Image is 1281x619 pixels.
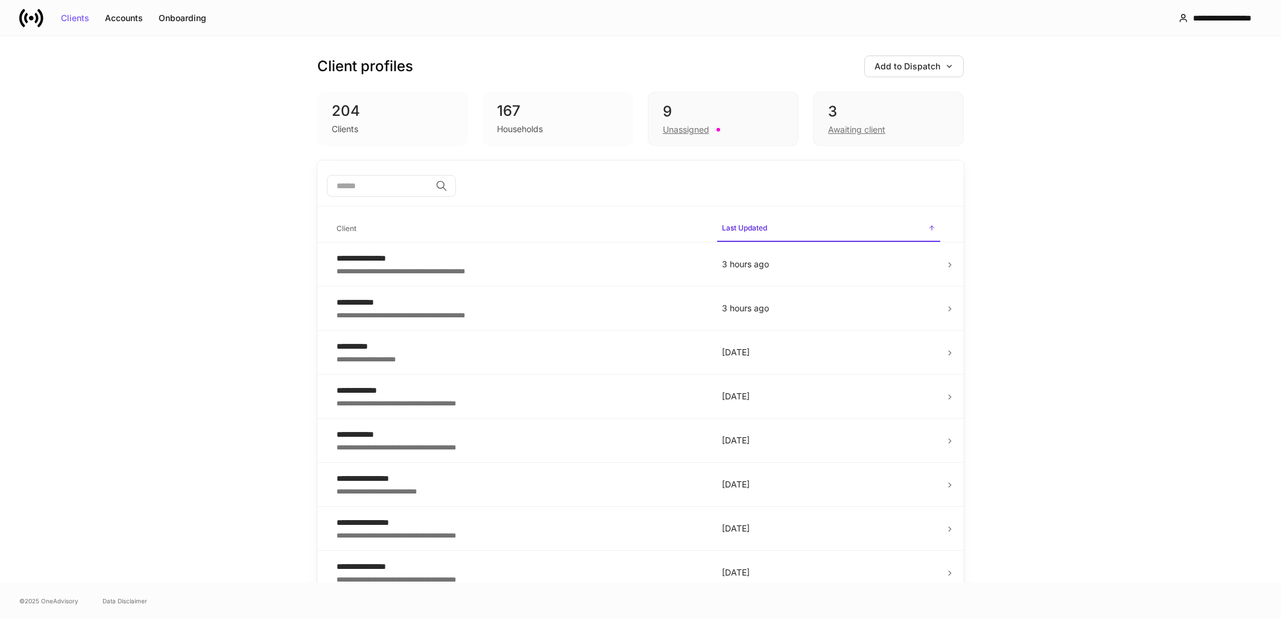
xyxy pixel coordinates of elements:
[497,101,619,121] div: 167
[159,14,206,22] div: Onboarding
[151,8,214,28] button: Onboarding
[337,223,356,234] h6: Client
[663,102,783,121] div: 9
[497,123,543,135] div: Households
[332,217,707,241] span: Client
[722,567,935,579] p: [DATE]
[53,8,97,28] button: Clients
[722,522,935,535] p: [DATE]
[722,434,935,446] p: [DATE]
[722,258,935,270] p: 3 hours ago
[648,92,799,146] div: 9Unassigned
[105,14,143,22] div: Accounts
[103,596,147,606] a: Data Disclaimer
[722,390,935,402] p: [DATE]
[97,8,151,28] button: Accounts
[828,124,885,136] div: Awaiting client
[722,222,767,233] h6: Last Updated
[722,346,935,358] p: [DATE]
[332,123,358,135] div: Clients
[717,216,940,242] span: Last Updated
[875,62,954,71] div: Add to Dispatch
[722,478,935,490] p: [DATE]
[828,102,949,121] div: 3
[663,124,709,136] div: Unassigned
[61,14,89,22] div: Clients
[813,92,964,146] div: 3Awaiting client
[864,56,964,77] button: Add to Dispatch
[317,57,413,76] h3: Client profiles
[19,596,78,606] span: © 2025 OneAdvisory
[332,101,454,121] div: 204
[722,302,935,314] p: 3 hours ago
